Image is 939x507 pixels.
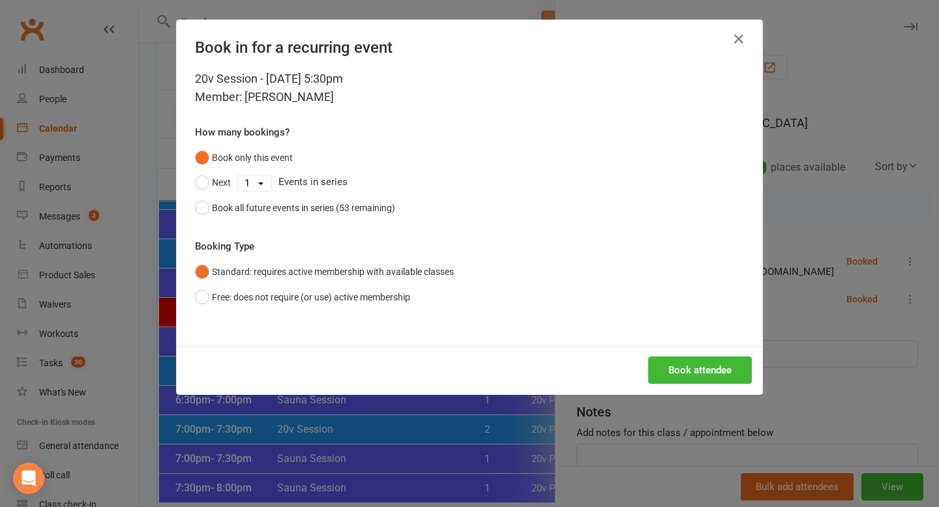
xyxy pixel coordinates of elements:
[195,239,254,254] label: Booking Type
[212,201,395,215] div: Book all future events in series (53 remaining)
[648,356,752,384] button: Book attendee
[195,145,293,170] button: Book only this event
[195,196,395,220] button: Book all future events in series (53 remaining)
[195,124,290,140] label: How many bookings?
[728,29,749,50] button: Close
[13,463,44,494] div: Open Intercom Messenger
[195,259,454,284] button: Standard: requires active membership with available classes
[195,285,410,310] button: Free: does not require (or use) active membership
[195,38,744,57] h4: Book in for a recurring event
[195,170,231,195] button: Next
[195,70,744,106] div: 20v Session - [DATE] 5:30pm Member: [PERSON_NAME]
[195,170,744,195] div: Events in series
